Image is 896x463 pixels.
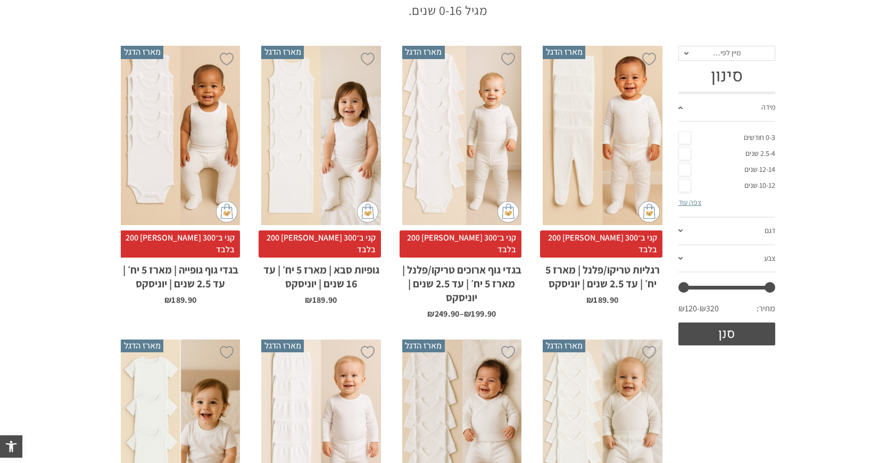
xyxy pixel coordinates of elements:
span: מארז הדגל [121,46,163,59]
span: קני ב־300 [PERSON_NAME] 200 בלבד [118,230,240,258]
h3: סינון [678,66,776,86]
img: cat-mini-atc.png [357,201,378,222]
a: דגם [678,218,776,245]
bdi: 189.90 [164,294,196,305]
img: cat-mini-atc.png [638,201,660,222]
a: מארז הדגל גופיות סבא | מארז 5 יח׳ | עד 16 שנים | יוניסקס קני ב־300 [PERSON_NAME] 200 בלבדגופיות ס... [261,46,380,304]
span: ₪320 [700,303,719,315]
bdi: 249.90 [427,308,459,319]
span: ₪ [305,294,312,305]
div: מחיר: — [678,300,776,323]
a: צפה עוד [678,197,701,207]
bdi: 189.90 [586,294,618,305]
h2: בגדי גוף ארוכים טריקו/פלנל | מארז 5 יח׳ | עד 2.5 שנים | יוניסקס [402,258,521,304]
a: 10-12 שנים [678,178,776,194]
span: ₪120 [678,303,700,315]
span: קני ב־300 [PERSON_NAME] 200 בלבד [400,230,521,258]
a: מארז הדגל בגדי גוף גופייה | מארז 5 יח׳ | עד 2.5 שנים | יוניסקס קני ב־300 [PERSON_NAME] 200 בלבדבג... [121,46,240,304]
span: קני ב־300 [PERSON_NAME] 200 בלבד [259,230,380,258]
a: מידה [678,94,776,122]
span: ₪ [164,294,171,305]
a: 0-3 חודשים [678,130,776,146]
span: ₪ [464,308,471,319]
button: סנן [678,323,776,345]
h2: גופיות סבא | מארז 5 יח׳ | עד 16 שנים | יוניסקס [261,258,380,291]
h2: בגדי גוף גופייה | מארז 5 יח׳ | עד 2.5 שנים | יוניסקס [121,258,240,291]
a: 2.5-4 שנים [678,146,776,162]
a: מארז הדגל בגדי גוף ארוכים טריקו/פלנל | מארז 5 יח׳ | עד 2.5 שנים | יוניסקס קני ב־300 [PERSON_NAME]... [402,46,521,318]
span: מיין לפי… [713,48,741,57]
span: קני ב־300 [PERSON_NAME] 200 בלבד [540,230,662,258]
span: – [402,304,521,318]
span: מארז הדגל [543,46,585,59]
span: מארז הדגל [261,46,304,59]
h2: רגליות טריקו/פלנל | מארז 5 יח׳ | עד 2.5 שנים | יוניסקס [543,258,662,291]
a: צבע [678,245,776,273]
a: 12-14 שנים [678,162,776,178]
span: ₪ [427,308,434,319]
a: מארז הדגל רגליות טריקו/פלנל | מארז 5 יח׳ | עד 2.5 שנים | יוניסקס קני ב־300 [PERSON_NAME] 200 בלבד... [543,46,662,304]
img: cat-mini-atc.png [216,201,237,222]
span: מארז הדגל [261,340,304,352]
bdi: 189.90 [305,294,337,305]
span: מארז הדגל [402,46,445,59]
span: מארז הדגל [402,340,445,352]
bdi: 199.90 [464,308,496,319]
img: cat-mini-atc.png [497,201,519,222]
span: מארז הדגל [543,340,585,352]
span: מארז הדגל [121,340,163,352]
span: ₪ [586,294,593,305]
